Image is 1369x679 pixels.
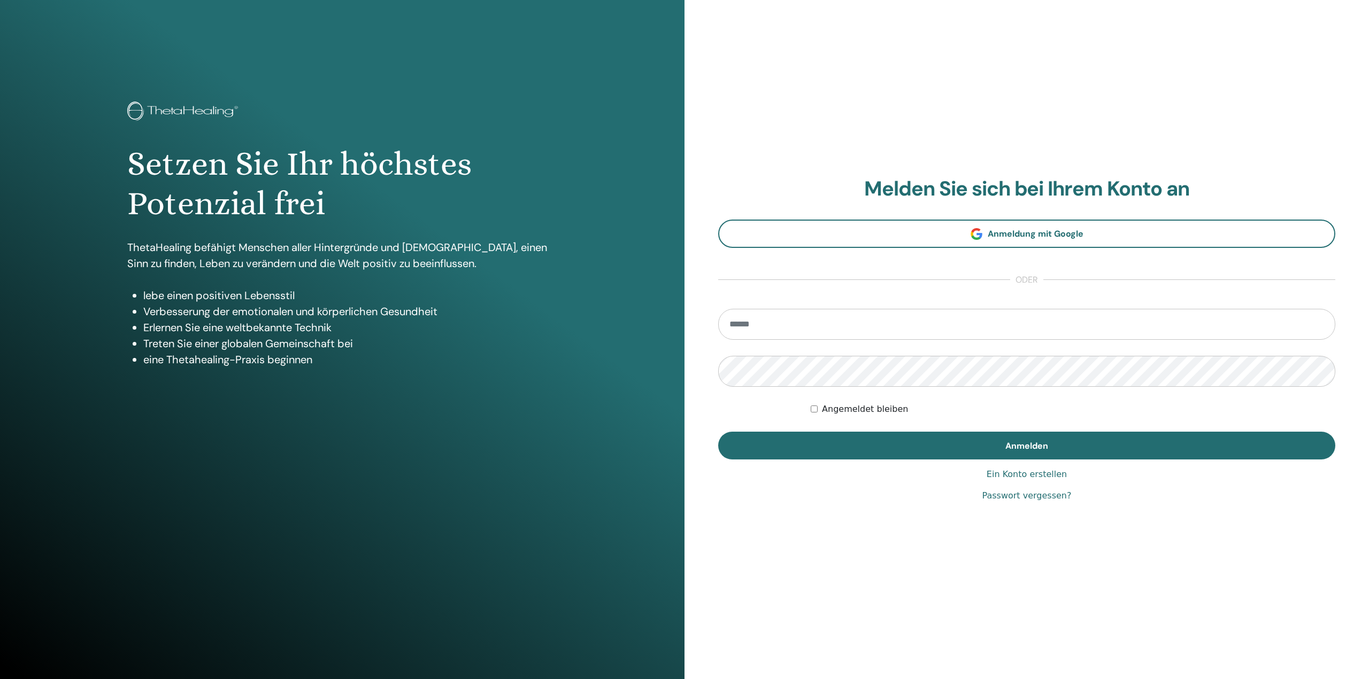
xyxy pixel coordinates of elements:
[143,303,557,319] li: Verbesserung der emotionalen und körperlichen Gesundheit
[718,220,1335,248] a: Anmeldung mit Google
[127,239,557,271] p: ThetaHealing befähigt Menschen aller Hintergründe und [DEMOGRAPHIC_DATA], einen Sinn zu finden, L...
[982,489,1072,502] a: Passwort vergessen?
[143,319,557,335] li: Erlernen Sie eine weltbekannte Technik
[143,335,557,352] li: Treten Sie einer globalen Gemeinschaft bei
[143,287,557,303] li: lebe einen positiven Lebensstil
[822,403,908,416] label: Angemeldet bleiben
[1005,440,1048,451] span: Anmelden
[718,177,1335,201] h2: Melden Sie sich bei Ihrem Konto an
[1010,274,1043,286] span: oder
[987,468,1067,481] a: Ein Konto erstellen
[143,352,557,368] li: eine Thetahealing-Praxis beginnen
[988,228,1083,239] span: Anmeldung mit Google
[811,403,1335,416] div: Keep me authenticated indefinitely or until I manually logout
[127,144,557,224] h1: Setzen Sie Ihr höchstes Potenzial frei
[718,432,1335,459] button: Anmelden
